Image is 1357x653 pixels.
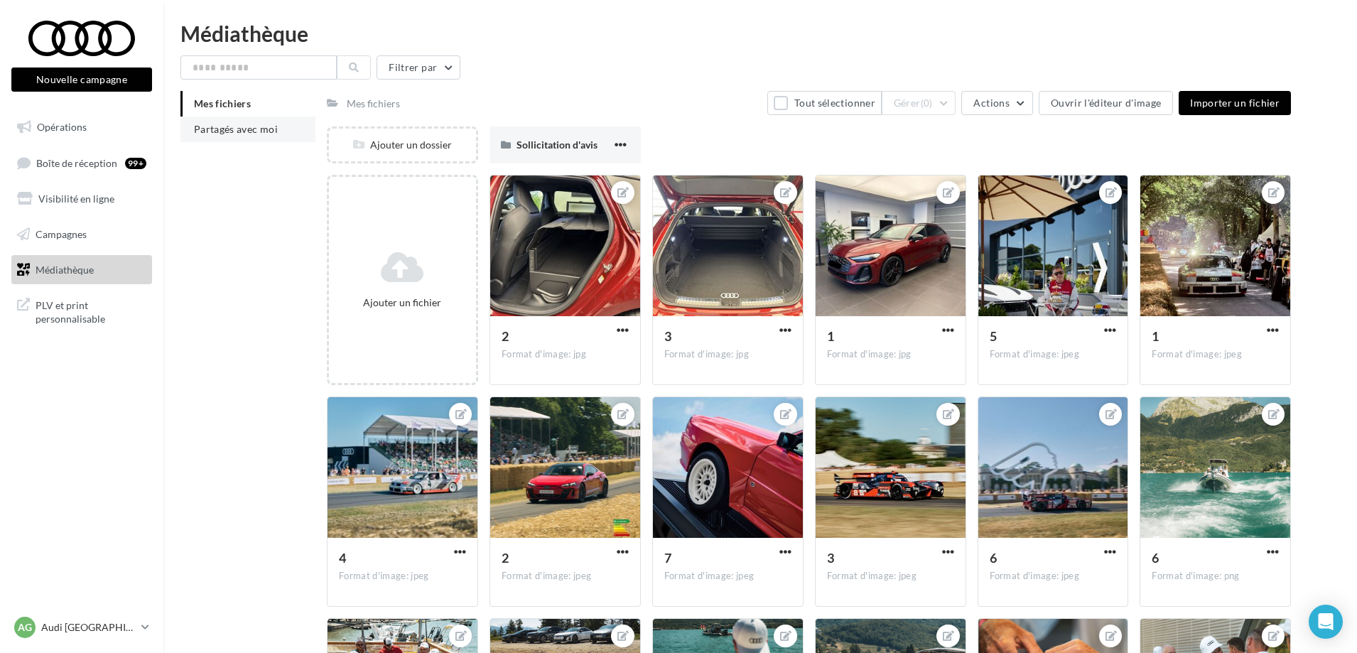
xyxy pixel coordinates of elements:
[827,348,954,361] div: Format d'image: jpg
[990,328,997,344] span: 5
[36,263,94,275] span: Médiathèque
[180,23,1340,44] div: Médiathèque
[339,570,466,583] div: Format d'image: jpeg
[36,228,87,240] span: Campagnes
[502,328,509,344] span: 2
[882,91,956,115] button: Gérer(0)
[664,550,671,566] span: 7
[194,97,251,109] span: Mes fichiers
[9,148,155,178] a: Boîte de réception99+
[1190,97,1280,109] span: Importer un fichier
[194,123,278,135] span: Partagés avec moi
[125,158,146,169] div: 99+
[827,328,834,344] span: 1
[827,550,834,566] span: 3
[1152,550,1159,566] span: 6
[502,550,509,566] span: 2
[335,296,470,310] div: Ajouter un fichier
[18,620,32,635] span: AG
[990,570,1117,583] div: Format d'image: jpeg
[37,121,87,133] span: Opérations
[1152,348,1279,361] div: Format d'image: jpeg
[9,255,155,285] a: Médiathèque
[1179,91,1291,115] button: Importer un fichier
[9,290,155,332] a: PLV et print personnalisable
[1039,91,1173,115] button: Ouvrir l'éditeur d'image
[11,68,152,92] button: Nouvelle campagne
[961,91,1032,115] button: Actions
[1152,570,1279,583] div: Format d'image: png
[973,97,1009,109] span: Actions
[664,348,791,361] div: Format d'image: jpg
[9,112,155,142] a: Opérations
[502,348,629,361] div: Format d'image: jpg
[1152,328,1159,344] span: 1
[1309,605,1343,639] div: Open Intercom Messenger
[11,614,152,641] a: AG Audi [GEOGRAPHIC_DATA]
[339,550,346,566] span: 4
[347,97,400,111] div: Mes fichiers
[767,91,881,115] button: Tout sélectionner
[664,328,671,344] span: 3
[41,620,136,635] p: Audi [GEOGRAPHIC_DATA]
[502,570,629,583] div: Format d'image: jpeg
[517,139,598,151] span: Sollicitation d'avis
[36,156,117,168] span: Boîte de réception
[329,138,476,152] div: Ajouter un dossier
[921,97,933,109] span: (0)
[664,570,791,583] div: Format d'image: jpeg
[36,296,146,326] span: PLV et print personnalisable
[827,570,954,583] div: Format d'image: jpeg
[38,193,114,205] span: Visibilité en ligne
[377,55,460,80] button: Filtrer par
[9,220,155,249] a: Campagnes
[9,184,155,214] a: Visibilité en ligne
[990,550,997,566] span: 6
[990,348,1117,361] div: Format d'image: jpeg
